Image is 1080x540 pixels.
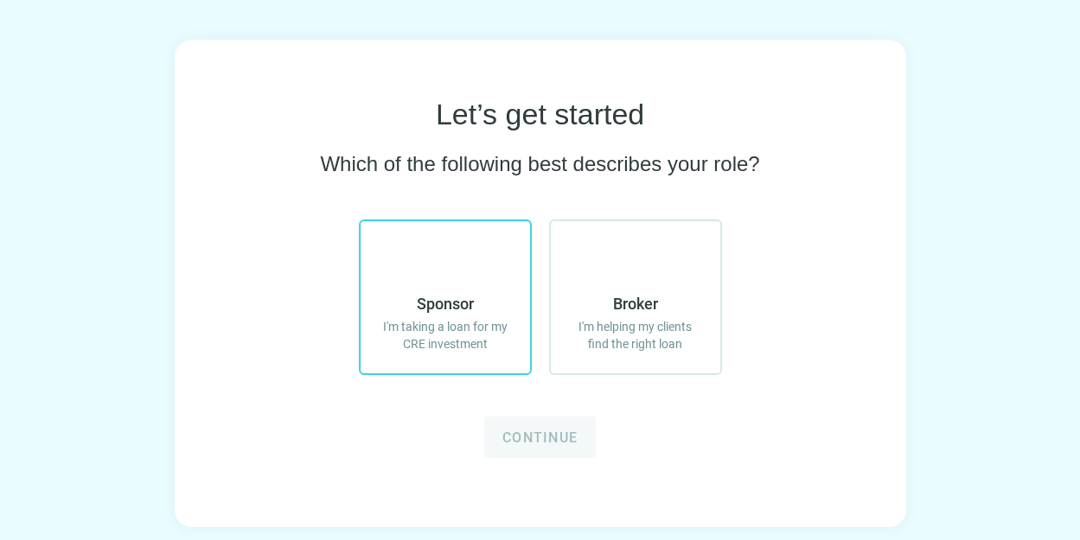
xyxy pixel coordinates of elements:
[568,318,703,353] span: I'm helping my clients find the right loan
[613,294,658,314] span: Broker
[484,416,596,458] button: Continue
[320,150,759,178] span: Which of the following best describes your role?
[436,95,644,133] span: Let’s get started
[378,318,513,353] span: I'm taking a loan for my CRE investment
[417,294,474,314] span: Sponsor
